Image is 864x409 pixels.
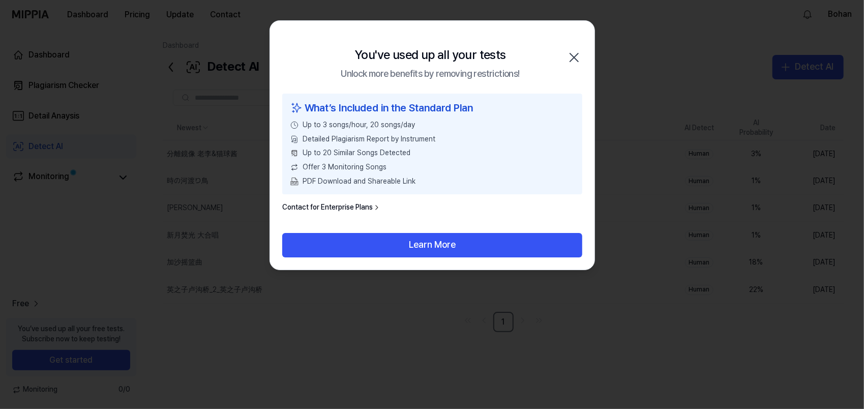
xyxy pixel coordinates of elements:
span: Detailed Plagiarism Report by Instrument [303,134,435,144]
img: sparkles icon [290,100,303,116]
div: Unlock more benefits by removing restrictions! [341,67,519,82]
span: Up to 20 Similar Songs Detected [303,149,410,159]
span: Up to 3 songs/hour, 20 songs/day [303,120,415,130]
div: What’s Included in the Standard Plan [290,100,574,116]
span: Offer 3 Monitoring Songs [303,162,386,172]
img: PDF Download [290,178,299,186]
button: Learn More [282,233,582,257]
a: Contact for Enterprise Plans [282,202,381,213]
span: PDF Download and Shareable Link [303,177,415,187]
div: You've used up all your tests [354,45,506,65]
